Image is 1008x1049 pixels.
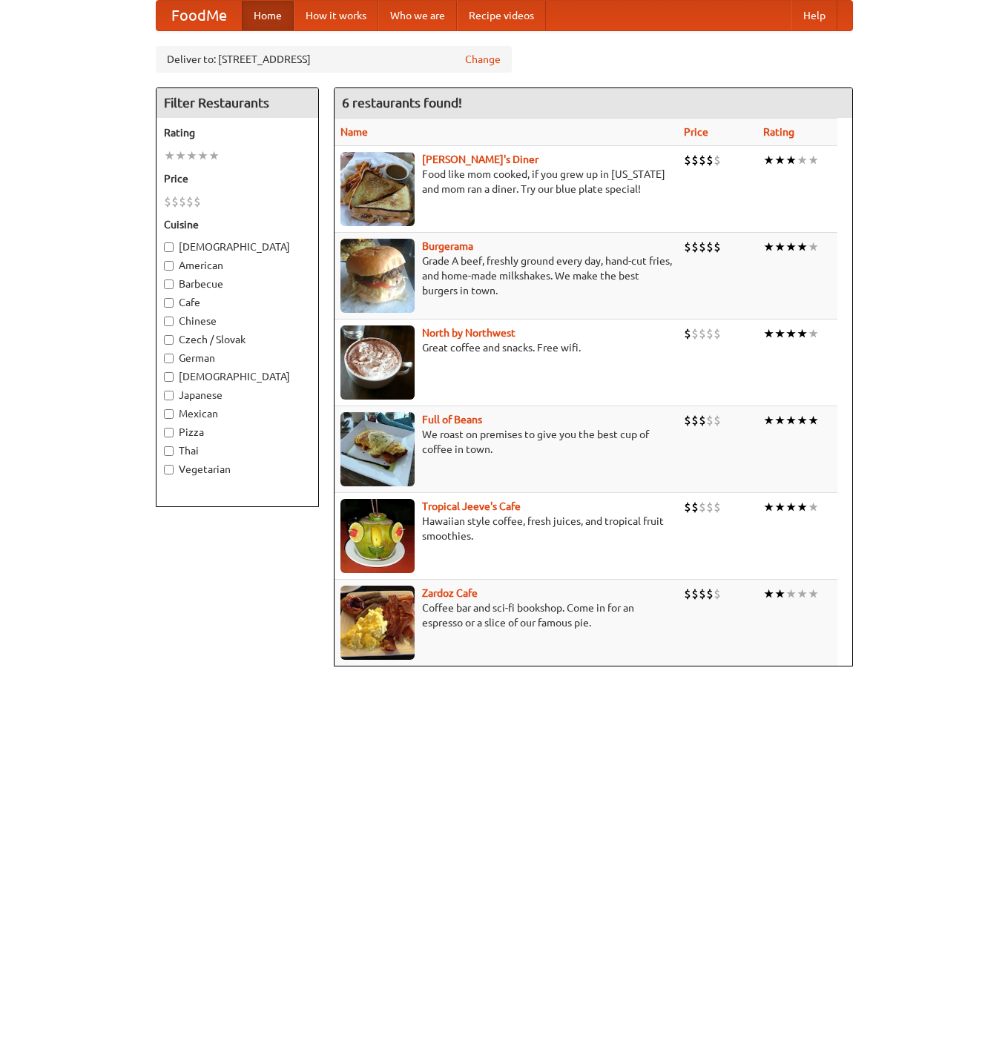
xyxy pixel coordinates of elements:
[808,239,819,255] li: ★
[797,499,808,515] li: ★
[706,412,714,428] li: $
[208,148,220,164] li: ★
[714,586,721,602] li: $
[342,96,462,110] ng-pluralize: 6 restaurants found!
[164,443,311,458] label: Thai
[186,193,194,210] li: $
[164,354,174,363] input: German
[422,500,521,512] a: Tropical Jeeve's Cafe
[808,152,819,168] li: ★
[785,239,797,255] li: ★
[164,317,174,326] input: Chinese
[706,499,714,515] li: $
[797,239,808,255] li: ★
[797,412,808,428] li: ★
[164,298,174,308] input: Cafe
[791,1,837,30] a: Help
[774,499,785,515] li: ★
[164,446,174,456] input: Thai
[164,351,311,365] label: German
[164,372,174,382] input: [DEMOGRAPHIC_DATA]
[340,340,672,355] p: Great coffee and snacks. Free wifi.
[808,325,819,342] li: ★
[797,152,808,168] li: ★
[706,586,714,602] li: $
[797,325,808,342] li: ★
[684,126,708,138] a: Price
[691,499,699,515] li: $
[242,1,294,30] a: Home
[340,254,672,298] p: Grade A beef, freshly ground every day, hand-cut fries, and home-made milkshakes. We make the bes...
[714,239,721,255] li: $
[699,239,706,255] li: $
[714,499,721,515] li: $
[684,499,691,515] li: $
[691,239,699,255] li: $
[378,1,457,30] a: Who we are
[699,586,706,602] li: $
[774,325,785,342] li: ★
[763,499,774,515] li: ★
[164,258,311,273] label: American
[706,239,714,255] li: $
[186,148,197,164] li: ★
[691,152,699,168] li: $
[164,406,311,421] label: Mexican
[164,409,174,419] input: Mexican
[684,586,691,602] li: $
[340,126,368,138] a: Name
[164,425,311,440] label: Pizza
[164,279,174,289] input: Barbecue
[340,152,415,226] img: sallys.jpg
[340,514,672,543] p: Hawaiian style coffee, fresh juices, and tropical fruit smoothies.
[699,412,706,428] li: $
[422,327,515,339] a: North by Northwest
[340,412,415,486] img: beans.jpg
[774,586,785,602] li: ★
[691,586,699,602] li: $
[706,152,714,168] li: $
[785,152,797,168] li: ★
[422,240,473,252] a: Burgerama
[164,462,311,477] label: Vegetarian
[164,428,174,437] input: Pizza
[164,261,174,271] input: American
[164,388,311,403] label: Japanese
[422,587,478,599] b: Zardoz Cafe
[179,193,186,210] li: $
[457,1,546,30] a: Recipe videos
[699,152,706,168] li: $
[714,152,721,168] li: $
[763,325,774,342] li: ★
[714,412,721,428] li: $
[763,586,774,602] li: ★
[774,152,785,168] li: ★
[340,600,672,630] p: Coffee bar and sci-fi bookshop. Come in for an espresso or a slice of our famous pie.
[785,499,797,515] li: ★
[714,325,721,342] li: $
[422,414,482,426] b: Full of Beans
[340,239,415,313] img: burgerama.jpg
[164,335,174,345] input: Czech / Slovak
[164,332,311,347] label: Czech / Slovak
[340,167,672,196] p: Food like mom cooked, if you grew up in [US_STATE] and mom ran a diner. Try our blue plate special!
[340,325,415,400] img: north.jpg
[691,412,699,428] li: $
[164,125,311,140] h5: Rating
[763,126,794,138] a: Rating
[706,325,714,342] li: $
[691,325,699,342] li: $
[164,242,174,252] input: [DEMOGRAPHIC_DATA]
[171,193,179,210] li: $
[157,88,318,118] h4: Filter Restaurants
[164,193,171,210] li: $
[785,325,797,342] li: ★
[808,412,819,428] li: ★
[785,586,797,602] li: ★
[164,295,311,310] label: Cafe
[684,152,691,168] li: $
[808,586,819,602] li: ★
[164,171,311,186] h5: Price
[164,217,311,232] h5: Cuisine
